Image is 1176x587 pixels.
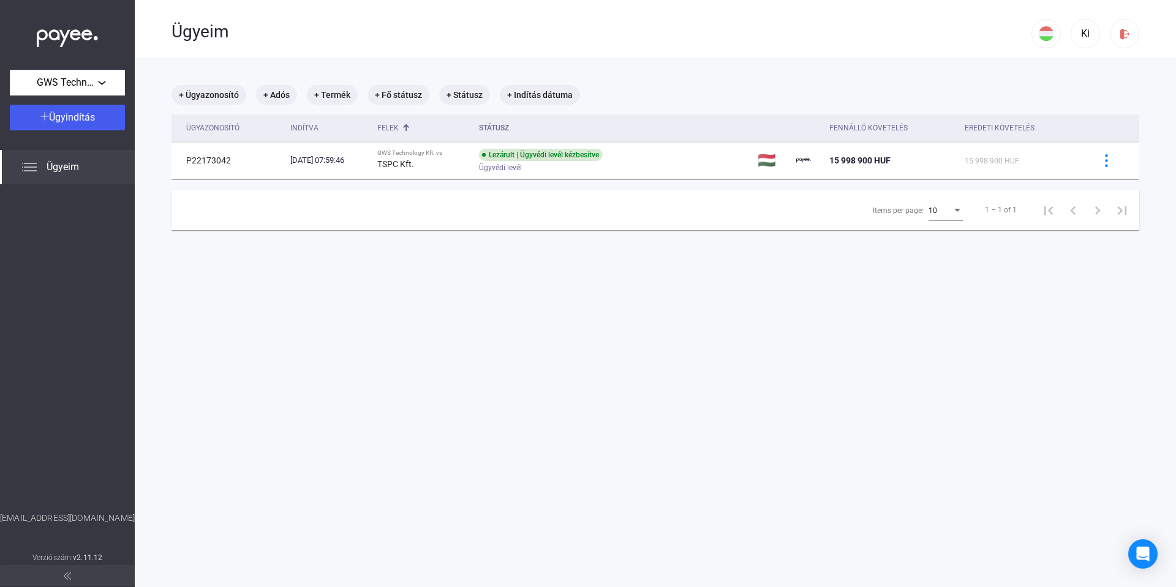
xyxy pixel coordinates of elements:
[171,21,1031,42] div: Ügyeim
[479,149,603,161] div: Lezárult | Ügyvédi levél kézbesítve
[22,160,37,174] img: list.svg
[873,203,924,218] div: Items per page:
[367,85,429,105] mat-chip: + Fő státusz
[47,160,79,174] span: Ügyeim
[500,85,580,105] mat-chip: + Indítás dátuma
[307,85,358,105] mat-chip: + Termék
[829,155,891,165] span: 15 998 900 HUF
[439,85,490,105] mat-chip: + Státusz
[1031,19,1061,48] button: HU
[377,121,399,135] div: Felek
[49,111,95,123] span: Ügyindítás
[171,85,246,105] mat-chip: + Ügyazonosító
[73,553,102,562] strong: v2.11.12
[377,149,469,157] div: GWS Technology Kft. vs
[753,142,791,179] td: 🇭🇺
[965,121,1078,135] div: Eredeti követelés
[1071,19,1100,48] button: Ki
[64,572,71,580] img: arrow-double-left-grey.svg
[171,142,285,179] td: P22173042
[796,153,811,168] img: payee-logo
[929,203,963,217] mat-select: Items per page:
[377,159,414,169] strong: TSPC Kft.
[479,160,522,175] span: Ügyvédi levél
[474,114,753,142] th: Státusz
[1085,198,1110,222] button: Next page
[290,121,367,135] div: Indítva
[829,121,954,135] div: Fennálló követelés
[290,154,367,166] div: [DATE] 07:59:46
[186,121,239,135] div: Ügyazonosító
[290,121,318,135] div: Indítva
[10,105,125,130] button: Ügyindítás
[10,70,125,95] button: GWS Technology Kft.
[1061,198,1085,222] button: Previous page
[1100,154,1113,167] img: more-blue
[1075,26,1096,41] div: Ki
[929,206,937,215] span: 10
[1036,198,1061,222] button: First page
[37,75,98,90] span: GWS Technology Kft.
[965,157,1019,165] span: 15 998 900 HUF
[1110,198,1134,222] button: Last page
[829,121,908,135] div: Fennálló követelés
[1039,26,1053,41] img: HU
[1118,28,1131,40] img: logout-red
[377,121,469,135] div: Felek
[40,112,49,121] img: plus-white.svg
[1110,19,1139,48] button: logout-red
[256,85,297,105] mat-chip: + Adós
[965,121,1035,135] div: Eredeti követelés
[186,121,281,135] div: Ügyazonosító
[37,23,98,48] img: white-payee-white-dot.svg
[1128,539,1158,569] div: Open Intercom Messenger
[985,203,1017,217] div: 1 – 1 of 1
[1093,148,1119,173] button: more-blue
